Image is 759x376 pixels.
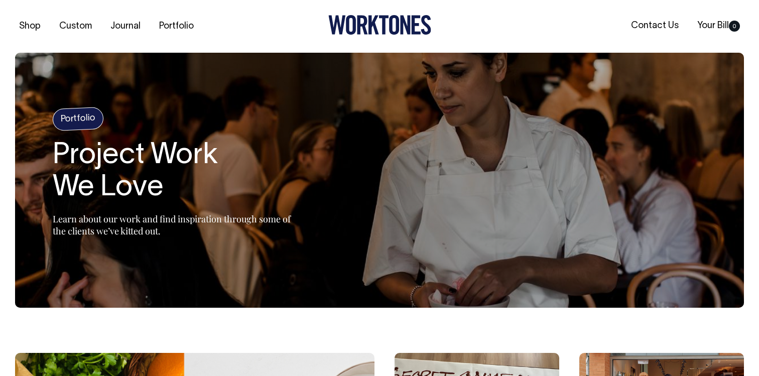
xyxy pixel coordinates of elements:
a: Custom [55,18,96,35]
h1: Project Work We Love [53,140,304,204]
p: Learn about our work and find inspiration through some of the clients we’ve kitted out. [53,213,304,237]
a: Journal [106,18,145,35]
span: 0 [729,21,740,32]
h4: Portfolio [52,107,104,131]
a: Portfolio [155,18,198,35]
a: Your Bill0 [693,18,744,34]
a: Shop [15,18,45,35]
a: Contact Us [627,18,683,34]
